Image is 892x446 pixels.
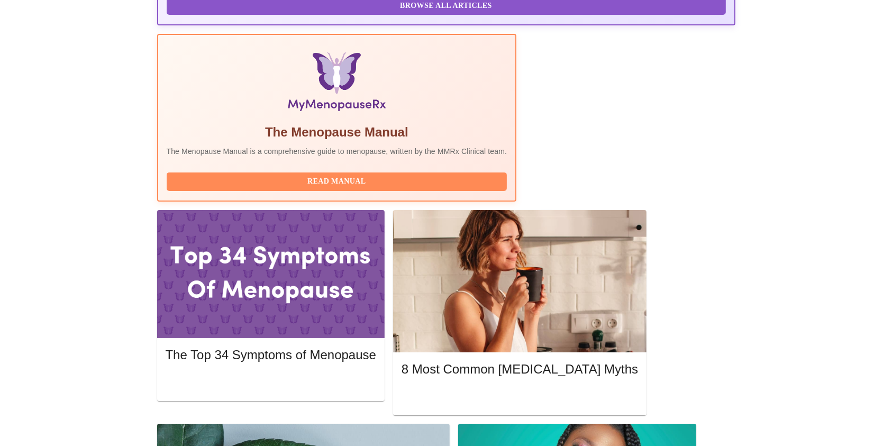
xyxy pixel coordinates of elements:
[167,176,510,185] a: Read Manual
[402,361,638,378] h5: 8 Most Common [MEDICAL_DATA] Myths
[166,377,379,386] a: Read More
[167,146,507,157] p: The Menopause Manual is a comprehensive guide to menopause, written by the MMRx Clinical team.
[402,392,641,401] a: Read More
[412,390,627,404] span: Read More
[166,373,376,392] button: Read More
[166,347,376,363] h5: The Top 34 Symptoms of Menopause
[221,52,453,115] img: Menopause Manual
[402,388,638,406] button: Read More
[177,175,497,188] span: Read Manual
[167,1,729,10] a: Browse All Articles
[176,376,366,389] span: Read More
[167,172,507,191] button: Read Manual
[167,124,507,141] h5: The Menopause Manual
